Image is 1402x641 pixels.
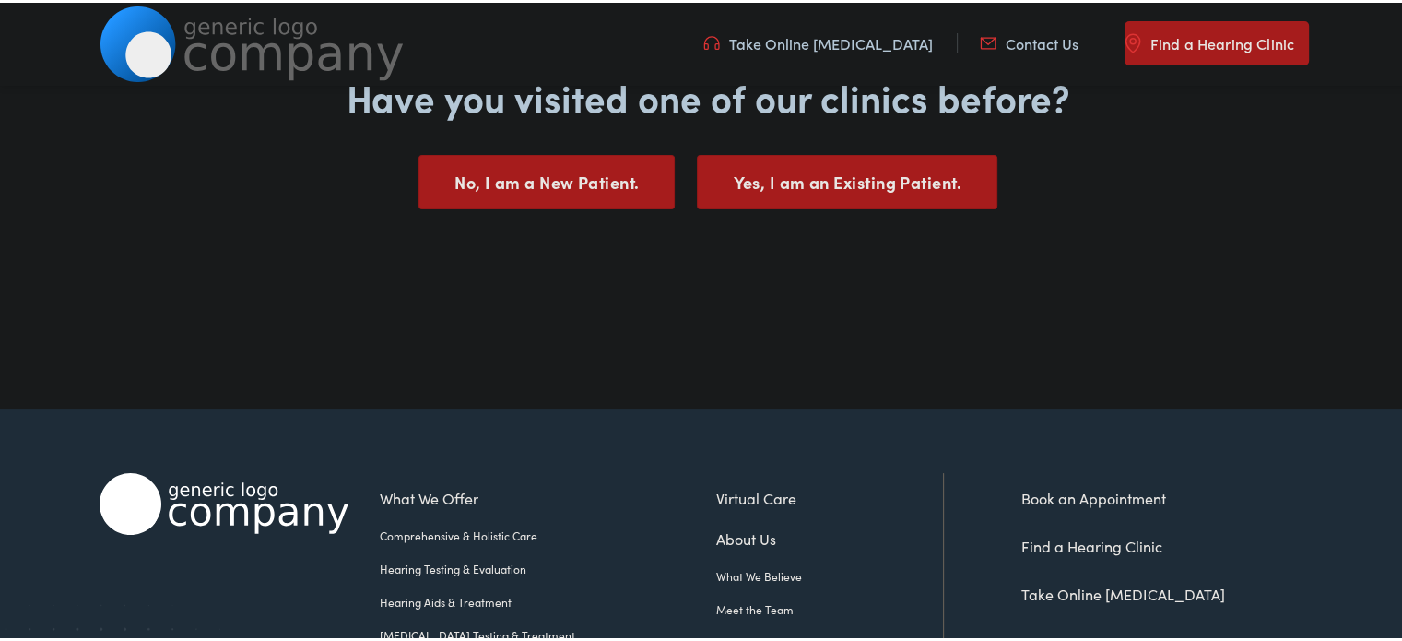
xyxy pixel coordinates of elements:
img: utility icon [703,30,720,51]
button: Yes, I am an Existing Patient. [697,152,997,207]
a: Find a Hearing Clinic [1021,533,1162,553]
a: Virtual Care [716,484,943,506]
a: About Us [716,525,943,547]
button: No, I am a New Patient. [418,152,675,207]
a: Find a Hearing Clinic [1125,18,1309,63]
img: utility icon [980,30,996,51]
a: Comprehensive & Holistic Care [380,525,716,541]
a: Hearing Aids & Treatment [380,591,716,608]
a: Take Online [MEDICAL_DATA] [1021,581,1225,601]
h2: Have you visited one of our clinics before? [56,72,1359,116]
a: What We Believe [716,565,943,582]
a: What We Offer [380,484,716,506]
img: utility icon [1125,30,1141,52]
a: Contact Us [980,30,1078,51]
a: Take Online [MEDICAL_DATA] [703,30,933,51]
a: Book an Appointment [1021,485,1166,505]
a: Meet the Team [716,599,943,615]
a: [MEDICAL_DATA] Testing & Treatment [380,624,716,641]
img: Alpaca Audiology [100,470,348,532]
a: Hearing Testing & Evaluation [380,558,716,575]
